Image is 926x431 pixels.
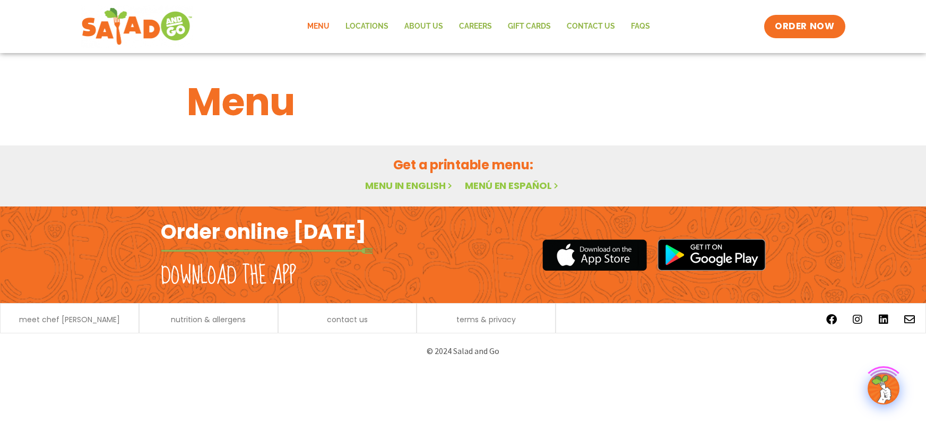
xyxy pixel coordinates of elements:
[465,179,560,192] a: Menú en español
[299,14,658,39] nav: Menu
[451,14,500,39] a: Careers
[500,14,559,39] a: GIFT CARDS
[623,14,658,39] a: FAQs
[337,14,396,39] a: Locations
[365,179,454,192] a: Menu in English
[187,73,740,131] h1: Menu
[764,15,845,38] a: ORDER NOW
[19,316,120,323] a: meet chef [PERSON_NAME]
[161,261,296,291] h2: Download the app
[81,5,193,48] img: new-SAG-logo-768×292
[396,14,451,39] a: About Us
[775,20,834,33] span: ORDER NOW
[161,219,366,245] h2: Order online [DATE]
[187,156,740,174] h2: Get a printable menu:
[161,248,373,254] img: fork
[542,238,647,272] img: appstore
[559,14,623,39] a: Contact Us
[299,14,337,39] a: Menu
[327,316,368,323] a: contact us
[657,239,766,271] img: google_play
[166,344,760,358] p: © 2024 Salad and Go
[171,316,246,323] a: nutrition & allergens
[456,316,516,323] a: terms & privacy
